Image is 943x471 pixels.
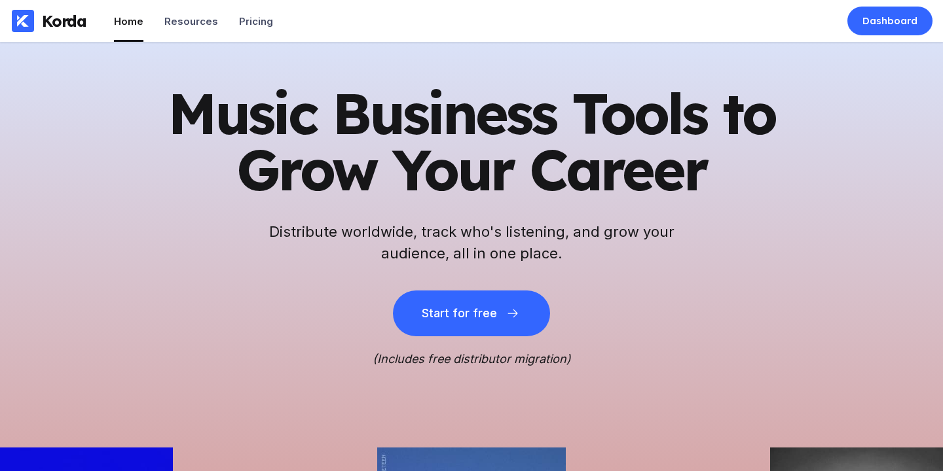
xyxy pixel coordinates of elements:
[847,7,933,35] a: Dashboard
[393,290,550,336] button: Start for free
[151,85,792,198] h1: Music Business Tools to Grow Your Career
[164,15,218,27] div: Resources
[262,221,681,264] h2: Distribute worldwide, track who's listening, and grow your audience, all in one place.
[862,14,917,27] div: Dashboard
[422,307,496,320] div: Start for free
[42,11,86,31] div: Korda
[373,352,571,366] i: (Includes free distributor migration)
[239,15,273,27] div: Pricing
[114,15,143,27] div: Home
